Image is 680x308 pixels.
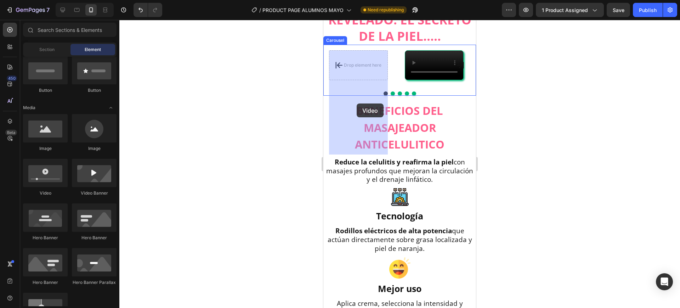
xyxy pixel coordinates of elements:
[639,6,657,14] div: Publish
[105,102,117,113] span: Toggle open
[72,235,117,241] div: Hero Banner
[23,279,68,286] div: Hero Banner
[323,20,476,308] iframe: Design area
[23,23,117,37] input: Search Sections & Elements
[72,87,117,94] div: Button
[368,7,404,13] span: Need republishing
[23,190,68,196] div: Video
[536,3,604,17] button: 1 product assigned
[656,273,673,290] div: Open Intercom Messenger
[613,7,624,13] span: Save
[85,46,101,53] span: Element
[72,145,117,152] div: Image
[72,190,117,196] div: Video Banner
[542,6,588,14] span: 1 product assigned
[39,46,55,53] span: Section
[7,75,17,81] div: 450
[46,6,50,14] p: 7
[259,6,261,14] span: /
[134,3,162,17] div: Undo/Redo
[23,145,68,152] div: Image
[23,87,68,94] div: Button
[633,3,663,17] button: Publish
[5,130,17,135] div: Beta
[607,3,630,17] button: Save
[23,105,35,111] span: Media
[3,3,53,17] button: 7
[23,235,68,241] div: Hero Banner
[262,6,344,14] span: PRODUCT PAGE ALUMNOS MAYO
[72,279,117,286] div: Hero Banner Parallax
